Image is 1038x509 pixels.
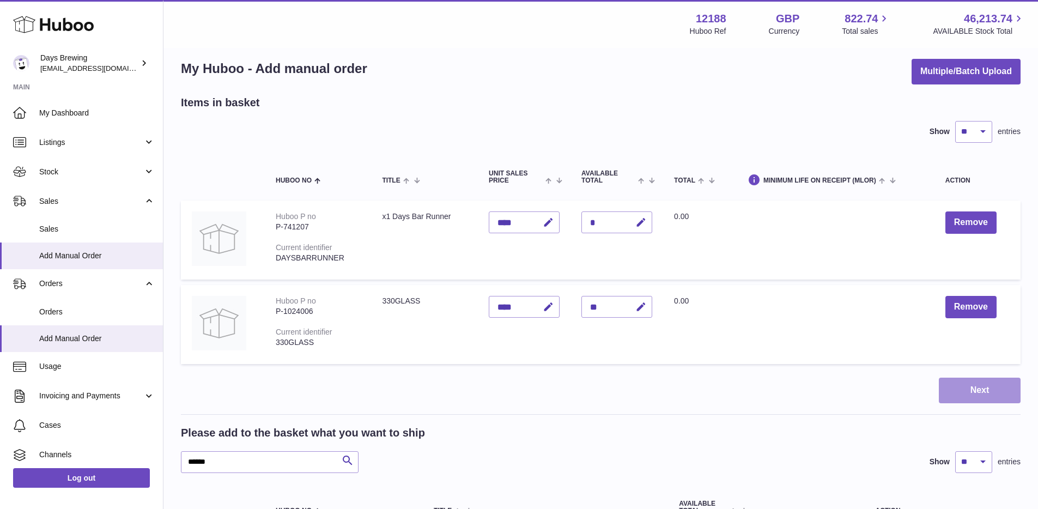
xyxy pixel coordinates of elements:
span: Listings [39,137,143,148]
span: Usage [39,361,155,372]
img: x1 Days Bar Runner [192,211,246,266]
span: Minimum Life On Receipt (MLOR) [763,177,876,184]
div: Current identifier [276,243,332,252]
h2: Please add to the basket what you want to ship [181,426,425,440]
div: Action [945,177,1010,184]
td: x1 Days Bar Runner [371,201,478,280]
span: Total sales [842,26,890,37]
span: [EMAIL_ADDRESS][DOMAIN_NAME] [40,64,160,72]
img: helena@daysbrewing.com [13,55,29,71]
div: Currency [769,26,800,37]
span: Total [674,177,695,184]
div: Current identifier [276,328,332,336]
span: Sales [39,196,143,207]
h2: Items in basket [181,95,260,110]
div: DAYSBARRUNNER [276,253,360,263]
a: Log out [13,468,150,488]
button: Next [939,378,1021,403]
div: Huboo Ref [690,26,726,37]
div: P-741207 [276,222,360,232]
strong: GBP [776,11,799,26]
label: Show [930,126,950,137]
img: 330GLASS [192,296,246,350]
span: 46,213.74 [964,11,1012,26]
button: Multiple/Batch Upload [912,59,1021,84]
div: Huboo P no [276,296,316,305]
span: Huboo no [276,177,312,184]
span: Orders [39,307,155,317]
a: 46,213.74 AVAILABLE Stock Total [933,11,1025,37]
span: Unit Sales Price [489,170,543,184]
td: 330GLASS [371,285,478,364]
div: 330GLASS [276,337,360,348]
span: AVAILABLE Stock Total [933,26,1025,37]
span: 822.74 [845,11,878,26]
span: Cases [39,420,155,431]
span: Invoicing and Payments [39,391,143,401]
button: Remove [945,296,997,318]
span: entries [998,126,1021,137]
h1: My Huboo - Add manual order [181,60,367,77]
span: entries [998,457,1021,467]
div: Days Brewing [40,53,138,74]
span: AVAILABLE Total [581,170,635,184]
span: Add Manual Order [39,334,155,344]
label: Show [930,457,950,467]
strong: 12188 [696,11,726,26]
span: Add Manual Order [39,251,155,261]
div: P-1024006 [276,306,360,317]
a: 822.74 Total sales [842,11,890,37]
span: Orders [39,278,143,289]
span: Title [382,177,400,184]
span: 0.00 [674,212,689,221]
div: Huboo P no [276,212,316,221]
button: Remove [945,211,997,234]
span: Stock [39,167,143,177]
span: 0.00 [674,296,689,305]
span: Sales [39,224,155,234]
span: Channels [39,450,155,460]
span: My Dashboard [39,108,155,118]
